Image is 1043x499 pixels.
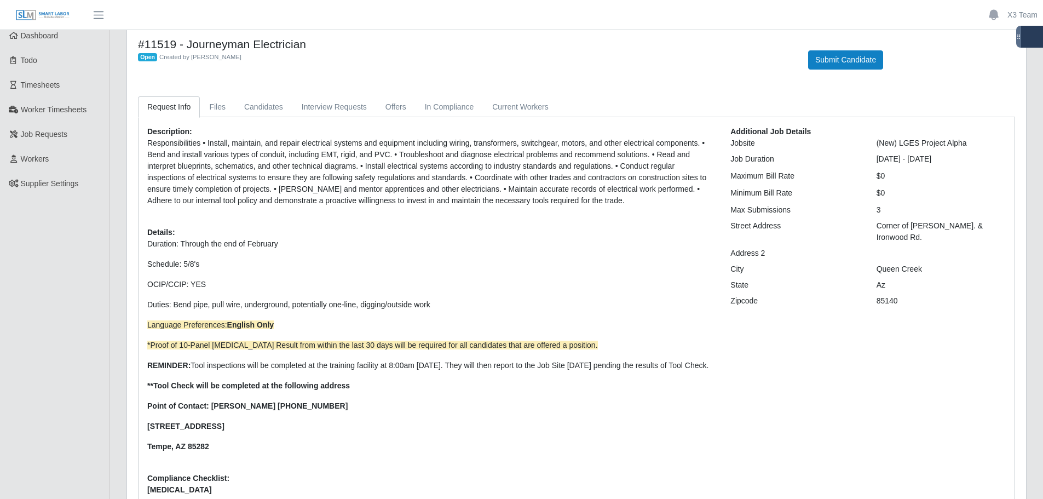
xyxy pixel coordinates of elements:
[147,320,274,329] span: Language Preferences:
[21,154,49,163] span: Workers
[147,259,714,270] p: Schedule: 5/8's
[868,263,1014,275] div: Queen Creek
[868,187,1014,199] div: $0
[147,360,714,371] p: Tool inspections will be completed at the training facility at 8:00am [DATE]. They will then repo...
[147,422,224,431] strong: [STREET_ADDRESS]
[868,220,1014,243] div: Corner of [PERSON_NAME]. & Ironwood Rd.
[147,228,175,237] b: Details:
[722,204,868,216] div: Max Submissions
[868,137,1014,149] div: (New) LGES Project Alpha
[722,137,868,149] div: Jobsite
[200,96,235,118] a: Files
[722,170,868,182] div: Maximum Bill Rate
[138,37,792,51] h4: #11519 - Journeyman Electrician
[722,187,868,199] div: Minimum Bill Rate
[21,130,68,139] span: Job Requests
[138,53,157,62] span: Open
[808,50,883,70] button: Submit Candidate
[147,402,348,410] strong: Point of Contact: [PERSON_NAME] [PHONE_NUMBER]
[147,341,598,349] span: *Proof of 10-Panel [MEDICAL_DATA] Result from within the last 30 days will be required for all ca...
[722,153,868,165] div: Job Duration
[21,105,87,114] span: Worker Timesheets
[147,381,350,390] strong: **Tool Check will be completed at the following address
[227,320,274,329] strong: English Only
[722,263,868,275] div: City
[147,442,209,451] strong: Tempe, AZ 85282
[416,96,483,118] a: In Compliance
[147,127,192,136] b: Description:
[159,54,241,60] span: Created by [PERSON_NAME]
[147,474,229,483] b: Compliance Checklist:
[138,96,200,118] a: Request Info
[21,179,79,188] span: Supplier Settings
[483,96,557,118] a: Current Workers
[21,56,37,65] span: Todo
[868,204,1014,216] div: 3
[147,279,714,290] p: OCIP/CCIP: YES
[21,81,60,89] span: Timesheets
[868,170,1014,182] div: $0
[722,279,868,291] div: State
[722,295,868,307] div: Zipcode
[15,9,70,21] img: SLM Logo
[147,299,714,311] p: Duties: Bend pipe, pull wire, underground, potentially one-line, digging/outside work
[292,96,376,118] a: Interview Requests
[235,96,292,118] a: Candidates
[1007,9,1038,21] a: X3 Team
[147,238,714,250] p: Duration: Through the end of February
[147,137,714,207] p: Responsibilities • Install, maintain, and repair electrical systems and equipment including wirin...
[21,31,59,40] span: Dashboard
[722,248,868,259] div: Address 2
[147,361,191,370] strong: REMINDER:
[868,153,1014,165] div: [DATE] - [DATE]
[868,279,1014,291] div: Az
[147,484,714,496] span: [MEDICAL_DATA]
[730,127,811,136] b: Additional Job Details
[376,96,416,118] a: Offers
[868,295,1014,307] div: 85140
[722,220,868,243] div: Street Address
